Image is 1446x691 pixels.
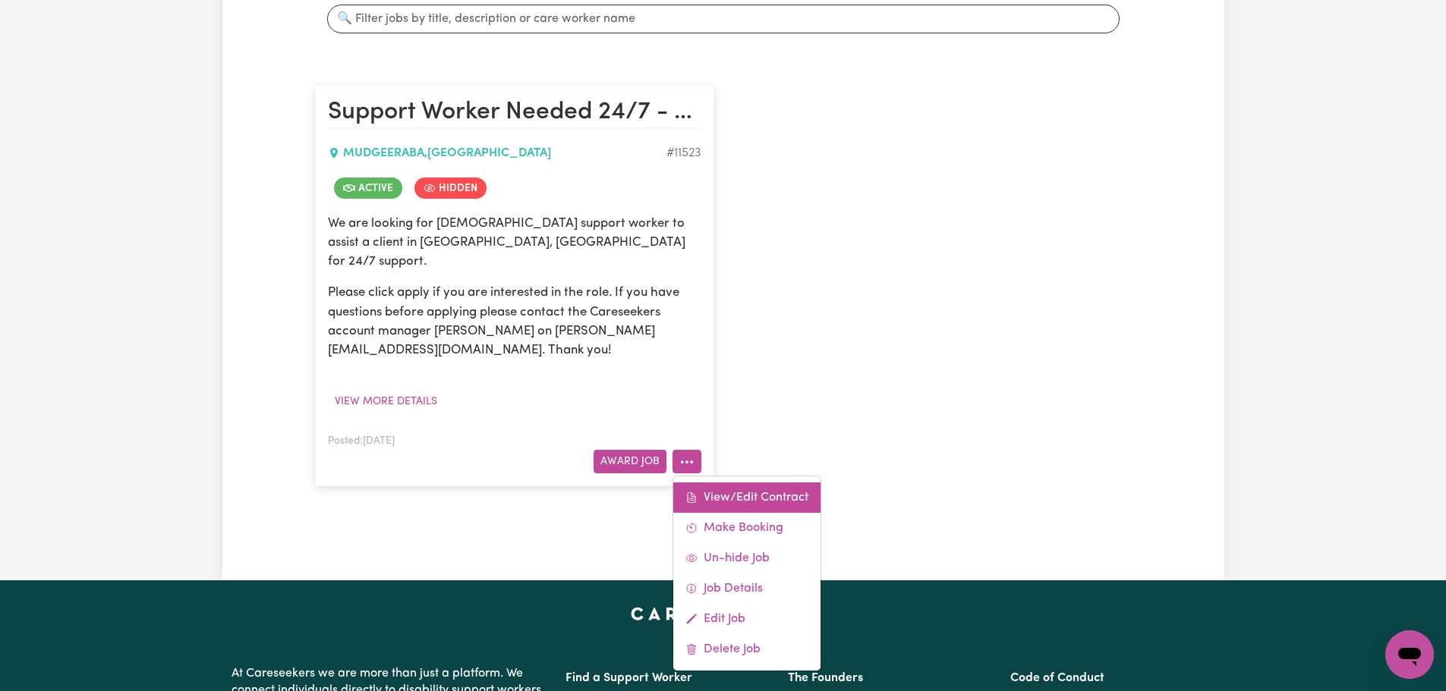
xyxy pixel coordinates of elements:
[673,634,821,664] a: Delete Job
[328,283,701,360] p: Please click apply if you are interested in the role. If you have questions before applying pleas...
[631,608,815,620] a: Careseekers home page
[1385,630,1434,679] iframe: Button to launch messaging window
[673,450,701,473] button: More options
[673,482,821,513] a: View/Edit Contract
[334,177,402,199] span: Job is active
[328,144,666,162] div: MUDGEERABA , [GEOGRAPHIC_DATA]
[594,450,666,473] button: Award Job
[328,214,701,272] p: We are looking for [DEMOGRAPHIC_DATA] support worker to assist a client in [GEOGRAPHIC_DATA], [GE...
[673,604,821,634] a: Edit Job
[673,476,821,671] div: More options
[1010,672,1104,684] a: Code of Conduct
[328,98,701,128] h2: Support Worker Needed 24/7 - MUDGEERABA, QLD
[328,390,444,413] button: View more details
[414,177,487,199] span: Job is hidden
[666,144,701,162] div: Job ID #11523
[673,573,821,604] a: Job Details
[327,5,1120,33] input: 🔍 Filter jobs by title, description or care worker name
[673,513,821,543] a: Make Booking
[328,436,395,446] span: Posted: [DATE]
[788,672,863,684] a: The Founders
[565,672,692,684] a: Find a Support Worker
[673,543,821,573] a: Un-hide Job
